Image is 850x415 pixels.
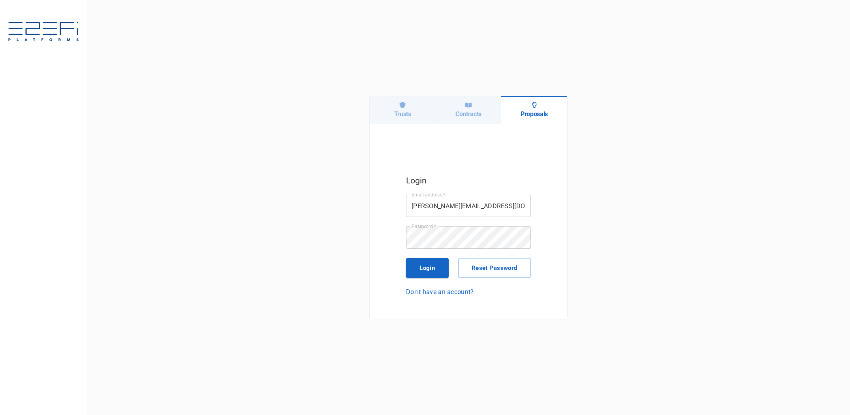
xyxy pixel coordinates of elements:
button: Login [406,258,449,278]
a: Don't have an account? [406,287,531,296]
h6: Contracts [455,110,481,118]
img: E2EFiPLATFORMS-7f06cbf9.svg [8,22,79,43]
label: Password [412,223,436,230]
h5: Login [406,174,531,187]
h6: Proposals [521,110,548,118]
h6: Trusts [394,110,411,118]
label: Email address [412,191,446,198]
button: Reset Password [458,258,531,278]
